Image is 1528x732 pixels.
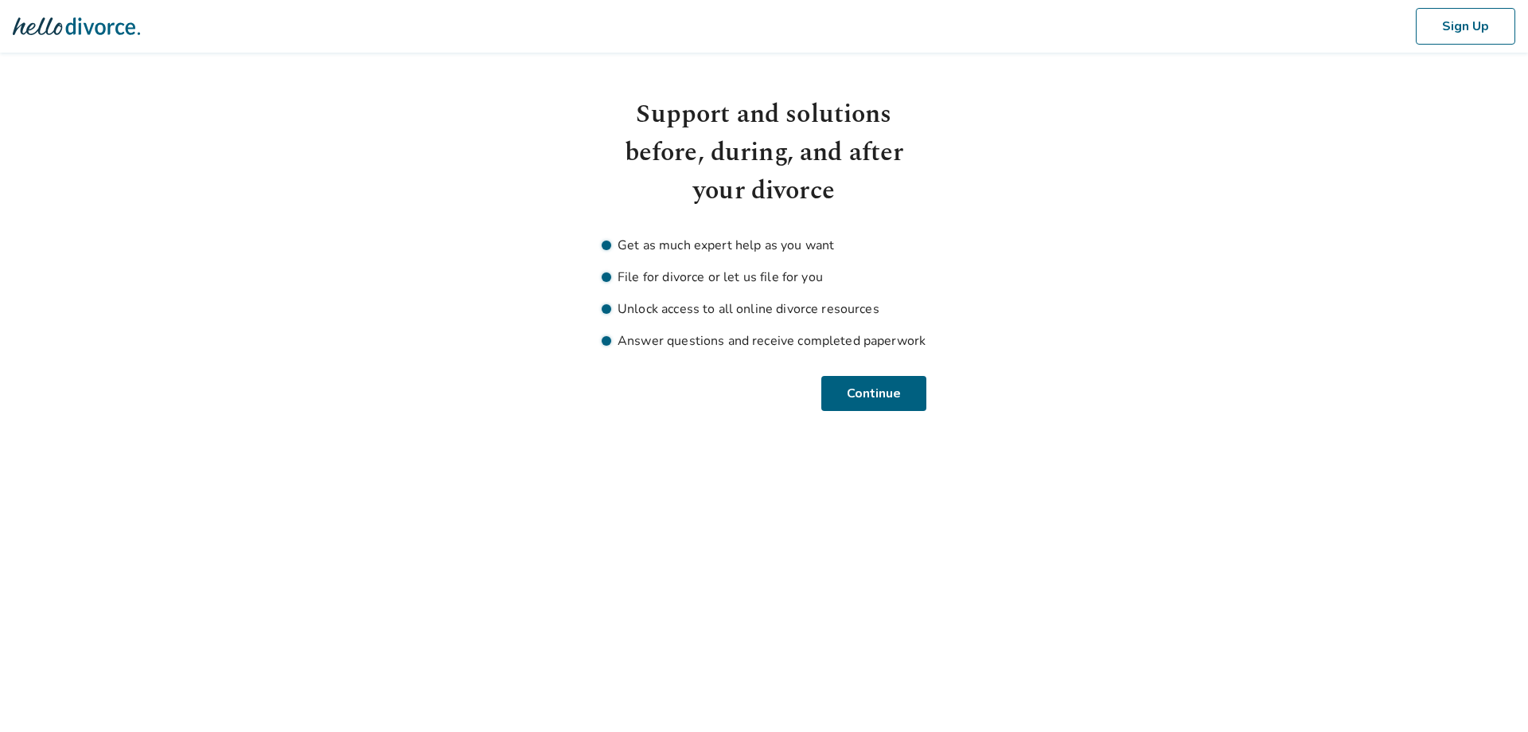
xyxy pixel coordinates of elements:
img: Hello Divorce Logo [13,10,140,42]
button: Sign Up [1416,8,1515,45]
li: Get as much expert help as you want [602,236,926,255]
h1: Support and solutions before, during, and after your divorce [602,96,926,210]
li: File for divorce or let us file for you [602,268,926,287]
button: Continue [824,376,926,411]
li: Answer questions and receive completed paperwork [602,331,926,350]
li: Unlock access to all online divorce resources [602,299,926,319]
